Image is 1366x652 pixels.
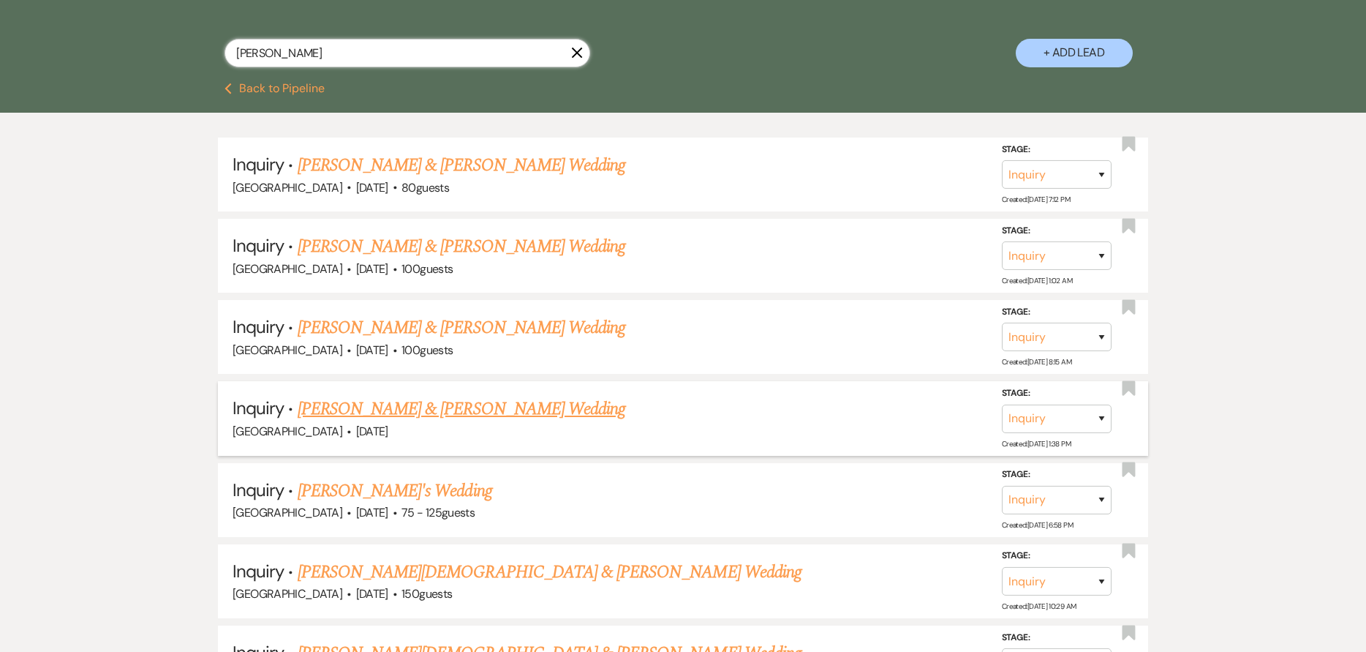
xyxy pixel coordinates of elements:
[298,315,625,341] a: [PERSON_NAME] & [PERSON_NAME] Wedding
[1002,141,1112,157] label: Stage:
[298,152,625,179] a: [PERSON_NAME] & [PERSON_NAME] Wedding
[233,479,284,501] span: Inquiry
[233,315,284,338] span: Inquiry
[401,586,452,602] span: 150 guests
[356,342,388,358] span: [DATE]
[233,397,284,419] span: Inquiry
[1002,276,1072,285] span: Created: [DATE] 1:02 AM
[233,261,342,277] span: [GEOGRAPHIC_DATA]
[233,505,342,520] span: [GEOGRAPHIC_DATA]
[233,153,284,176] span: Inquiry
[1002,467,1112,483] label: Stage:
[1002,602,1076,611] span: Created: [DATE] 10:29 AM
[298,233,625,260] a: [PERSON_NAME] & [PERSON_NAME] Wedding
[233,560,284,582] span: Inquiry
[1002,520,1073,530] span: Created: [DATE] 6:58 PM
[401,505,475,520] span: 75 - 125 guests
[224,39,590,67] input: Search by name, event date, email address or phone number
[356,261,388,277] span: [DATE]
[356,586,388,602] span: [DATE]
[233,180,342,195] span: [GEOGRAPHIC_DATA]
[1002,223,1112,239] label: Stage:
[1002,439,1071,449] span: Created: [DATE] 1:38 PM
[233,234,284,257] span: Inquiry
[298,478,492,504] a: [PERSON_NAME]'s Wedding
[1002,195,1070,204] span: Created: [DATE] 7:12 PM
[233,342,342,358] span: [GEOGRAPHIC_DATA]
[233,586,342,602] span: [GEOGRAPHIC_DATA]
[356,505,388,520] span: [DATE]
[1002,630,1112,646] label: Stage:
[401,180,449,195] span: 80 guests
[1002,386,1112,402] label: Stage:
[401,342,453,358] span: 100 guests
[1002,357,1071,367] span: Created: [DATE] 8:15 AM
[356,424,388,439] span: [DATE]
[224,83,325,94] button: Back to Pipeline
[356,180,388,195] span: [DATE]
[298,559,801,585] a: [PERSON_NAME][DEMOGRAPHIC_DATA] & [PERSON_NAME] Wedding
[233,424,342,439] span: [GEOGRAPHIC_DATA]
[401,261,453,277] span: 100 guests
[1002,548,1112,564] label: Stage:
[298,396,625,422] a: [PERSON_NAME] & [PERSON_NAME] Wedding
[1016,39,1133,67] button: + Add Lead
[1002,304,1112,321] label: Stage:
